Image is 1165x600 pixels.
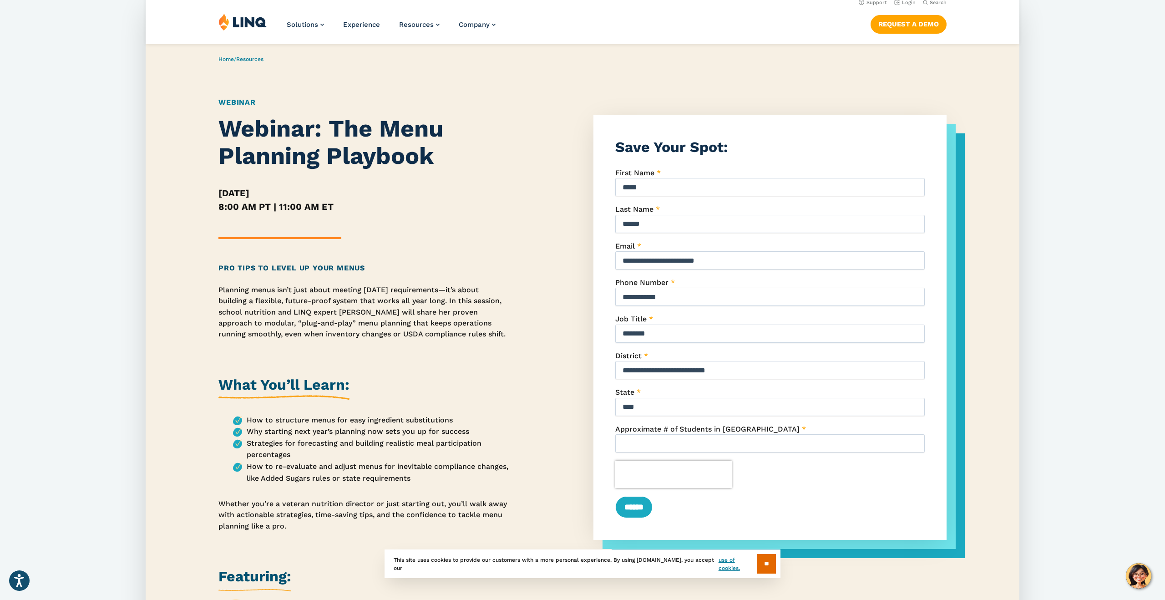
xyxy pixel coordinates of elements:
h2: What You’ll Learn: [218,375,349,400]
span: Email [615,242,635,250]
li: Why starting next year’s planning now sets you up for success [233,426,509,437]
nav: Button Navigation [871,13,947,33]
h5: [DATE] [218,186,509,200]
a: Company [459,20,496,29]
a: Webinar [218,98,256,107]
a: Resources [399,20,440,29]
span: First Name [615,168,654,177]
span: Last Name [615,205,653,214]
span: / [218,56,263,62]
strong: Save Your Spot: [615,138,728,156]
a: Request a Demo [871,15,947,33]
span: Approximate # of Students in [GEOGRAPHIC_DATA] [615,425,800,433]
nav: Primary Navigation [287,13,496,43]
a: use of cookies. [719,556,757,572]
span: State [615,388,634,397]
li: Strategies for forecasting and building realistic meal participation percentages [233,437,509,461]
a: Home [218,56,234,62]
a: Solutions [287,20,324,29]
iframe: reCAPTCHA [615,461,732,488]
a: Experience [343,20,380,29]
p: Planning menus isn’t just about meeting [DATE] requirements—it’s about building a flexible, futur... [218,285,509,340]
span: Phone Number [615,278,669,287]
div: This site uses cookies to provide our customers with a more personal experience. By using [DOMAIN... [385,549,780,578]
span: Solutions [287,20,318,29]
li: How to re-evaluate and adjust menus for inevitable compliance changes, like Added Sugars rules or... [233,461,509,484]
span: Resources [399,20,434,29]
span: District [615,351,642,360]
button: Hello, have a question? Let’s chat. [1126,563,1151,589]
span: Job Title [615,315,647,323]
li: How to structure menus for easy ingredient substitutions [233,414,509,426]
h5: 8:00 AM PT | 11:00 AM ET [218,200,509,214]
a: Resources [236,56,263,62]
p: Whether you’re a veteran nutrition director or just starting out, you’ll walk away with actionabl... [218,498,509,532]
h2: Pro Tips to Level Up Your Menus [218,263,509,274]
h1: Webinar: The Menu Planning Playbook [218,115,509,170]
img: LINQ | K‑12 Software [218,13,267,31]
span: Company [459,20,490,29]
